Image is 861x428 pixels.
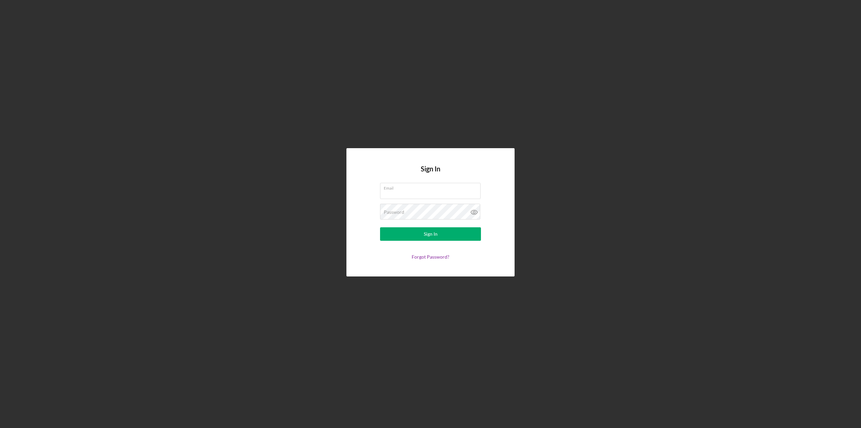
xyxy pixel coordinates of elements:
[384,209,404,215] label: Password
[384,183,481,191] label: Email
[412,254,449,260] a: Forgot Password?
[380,227,481,241] button: Sign In
[421,165,440,183] h4: Sign In
[424,227,438,241] div: Sign In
